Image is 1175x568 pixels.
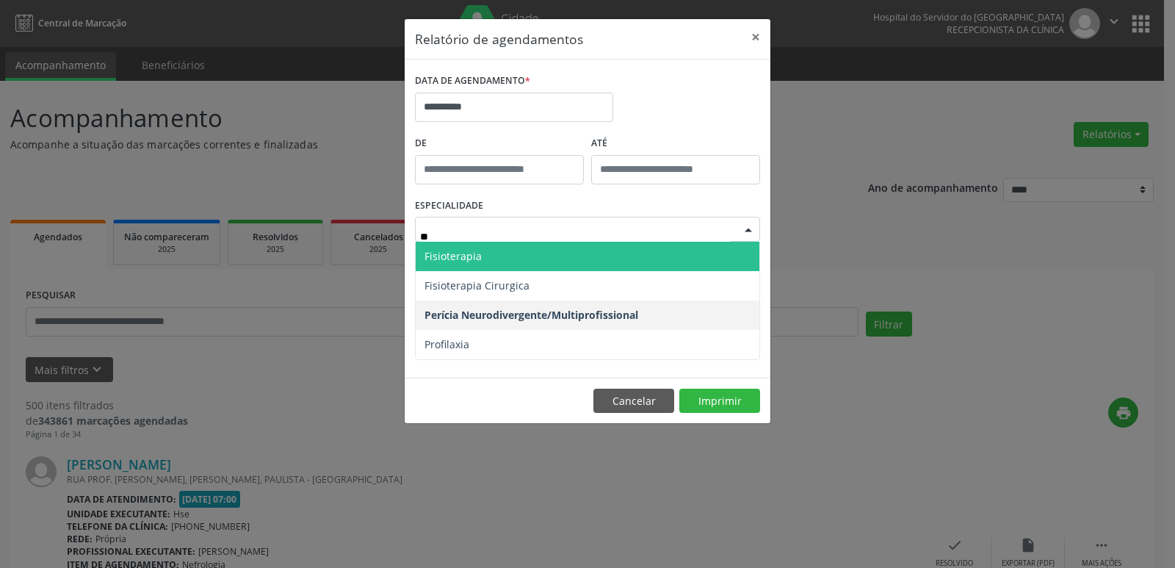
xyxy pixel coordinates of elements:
label: ESPECIALIDADE [415,195,483,218]
span: Fisioterapia [424,249,482,263]
label: ATÉ [591,132,760,155]
button: Imprimir [679,389,760,414]
span: Perícia Neurodivergente/Multiprofissional [424,308,638,322]
h5: Relatório de agendamentos [415,29,583,48]
button: Close [741,19,770,55]
span: Profilaxia [424,337,469,351]
span: Fisioterapia Cirurgica [424,278,529,292]
label: De [415,132,584,155]
button: Cancelar [593,389,674,414]
label: DATA DE AGENDAMENTO [415,70,530,93]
